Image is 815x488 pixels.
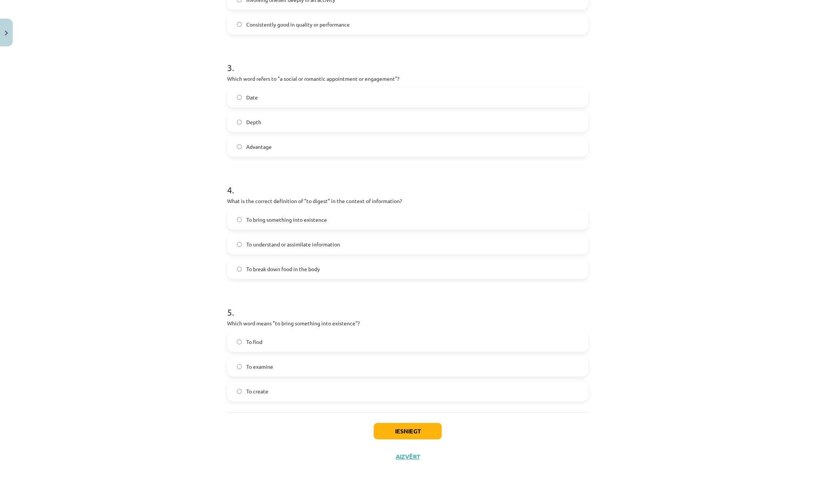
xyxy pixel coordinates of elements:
h1: 3 . [227,49,588,73]
span: Consistently good in quality or performance [246,21,350,28]
h1: 4 . [227,172,588,195]
span: To examine [246,363,273,371]
p: What is the correct definition of "to digest" in the context of information? [227,197,588,205]
button: Aizvērt [393,453,422,460]
img: icon-close-lesson-0947bae3869378f0d4975bcd49f059093ad1ed9edebbc8119c70593378902aed.svg [5,31,8,36]
span: Depth [246,118,261,126]
p: Which word refers to "a social or romantic appointment or engagement"? [227,75,588,83]
span: To create [246,387,268,395]
span: To find [246,338,262,346]
input: Depth [237,120,242,125]
button: Iesniegt [374,423,442,439]
h1: 5 . [227,294,588,317]
input: Advantage [237,144,242,149]
input: Consistently good in quality or performance [237,22,242,27]
input: To bring something into existence [237,217,242,222]
span: To understand or assimilate information [246,240,340,248]
span: Advantage [246,143,272,151]
span: To break down food in the body [246,265,320,273]
input: Date [237,95,242,100]
input: To create [237,389,242,394]
p: Which word means "to bring something into existence"? [227,319,588,327]
span: Date [246,93,258,101]
span: To bring something into existence [246,216,327,224]
input: To understand or assimilate information [237,242,242,247]
input: To find [237,340,242,344]
input: To break down food in the body [237,267,242,271]
input: To examine [237,364,242,369]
